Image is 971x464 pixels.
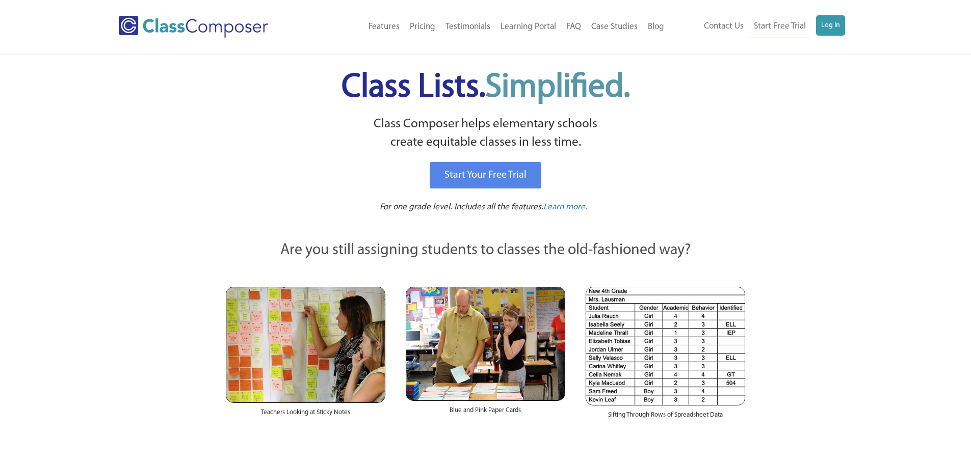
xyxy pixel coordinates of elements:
div: Teachers Looking at Sticky Notes [226,403,385,427]
a: Testimonials [440,16,495,38]
a: Learn more. [543,201,587,214]
img: Blue and Pink Paper Cards [406,287,565,400]
p: Are you still assigning students to classes the old-fashioned way? [226,239,746,262]
p: Class Composer helps elementary schools create equitable classes in less time. [224,115,747,152]
span: Learn more. [543,203,587,211]
a: Contact Us [699,15,749,38]
div: Blue and Pink Paper Cards [406,401,565,425]
a: Start Free Trial [749,15,811,38]
nav: Header Menu [310,16,669,38]
a: Features [363,16,405,38]
a: Start Your Free Trial [430,162,541,188]
span: Class Lists. [342,71,630,104]
nav: Header Menu [669,15,845,38]
span: Simplified. [485,71,630,104]
a: Case Studies [586,16,643,38]
div: Sifting Through Rows of Spreadsheet Data [586,405,745,430]
a: Learning Portal [495,16,561,38]
img: Spreadsheets [586,287,745,405]
span: Start Your Free Trial [444,170,527,180]
img: Teachers Looking at Sticky Notes [226,287,385,403]
span: For one grade level. Includes all the features. [380,203,543,211]
img: Class Composer [119,16,268,38]
a: Log In [816,15,845,36]
a: Pricing [405,16,440,38]
a: Blog [643,16,669,38]
a: FAQ [561,16,586,38]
